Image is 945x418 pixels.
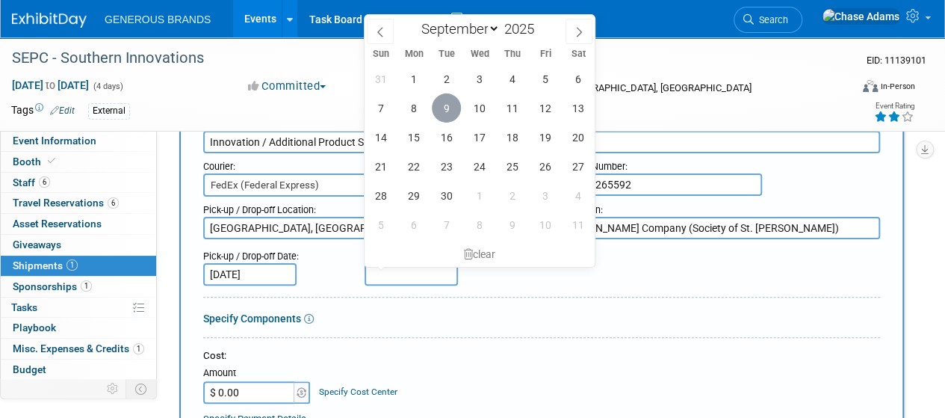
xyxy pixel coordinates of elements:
[13,363,46,375] span: Budget
[564,82,751,93] span: [GEOGRAPHIC_DATA], [GEOGRAPHIC_DATA]
[366,152,395,181] span: September 21, 2025
[100,379,126,399] td: Personalize Event Tab Strip
[108,197,119,209] span: 6
[399,181,428,210] span: September 29, 2025
[1,152,156,172] a: Booth
[319,387,397,397] a: Specify Cost Center
[563,93,592,123] span: September 13, 2025
[13,259,78,271] span: Shipments
[88,103,130,119] div: External
[66,259,78,271] span: 1
[496,49,529,59] span: Thu
[13,176,50,188] span: Staff
[880,81,915,92] div: In-Person
[563,210,592,239] span: October 11, 2025
[783,78,915,100] div: Event Format
[530,93,560,123] span: September 12, 2025
[8,6,655,21] body: Rich Text Area. Press ALT-0 for help.
[498,152,527,181] span: September 25, 2025
[203,197,530,217] div: Pick-up / Drop-off Location:
[432,210,461,239] span: October 7, 2025
[498,181,527,210] span: October 2, 2025
[432,181,461,210] span: September 30, 2025
[1,298,156,318] a: Tasks
[1,277,156,297] a: Sponsorships1
[366,210,395,239] span: October 5, 2025
[1,339,156,359] a: Misc. Expenses & Credits1
[500,20,545,37] input: Year
[399,93,428,123] span: September 8, 2025
[463,49,496,59] span: Wed
[432,64,461,93] span: September 2, 2025
[553,153,880,173] div: Tracking Number:
[12,13,87,28] img: ExhibitDay
[11,79,90,92] span: [DATE] [DATE]
[465,64,494,93] span: September 3, 2025
[203,243,342,263] div: Pick-up / Drop-off Date:
[366,123,395,152] span: September 14, 2025
[1,318,156,338] a: Playbook
[530,152,560,181] span: September 26, 2025
[465,93,494,123] span: September 10, 2025
[203,153,530,173] div: Courier:
[13,342,144,354] span: Misc. Expenses & Credits
[529,49,562,59] span: Fri
[126,379,157,399] td: Toggle Event Tabs
[81,280,92,292] span: 1
[1,256,156,276] a: Shipments1
[11,102,75,120] td: Tags
[1,173,156,193] a: Staff6
[563,64,592,93] span: September 6, 2025
[465,210,494,239] span: October 8, 2025
[1,214,156,234] a: Asset Reservations
[13,135,96,147] span: Event Information
[13,280,92,292] span: Sponsorships
[397,49,430,59] span: Mon
[1,193,156,213] a: Travel Reservations6
[734,7,802,33] a: Search
[754,14,788,25] span: Search
[203,173,530,197] span: FedEx (Federal Express)
[203,366,312,381] div: Amount
[366,64,395,93] span: August 31, 2025
[553,197,880,217] div: Destination:
[366,93,395,123] span: September 7, 2025
[465,152,494,181] span: September 24, 2025
[1,360,156,380] a: Budget
[498,64,527,93] span: September 4, 2025
[530,181,560,210] span: October 3, 2025
[203,349,880,363] div: Cost:
[133,343,144,354] span: 1
[563,123,592,152] span: September 20, 2025
[563,152,592,181] span: September 27, 2025
[48,157,55,165] i: Booth reservation complete
[498,93,527,123] span: September 11, 2025
[399,210,428,239] span: October 6, 2025
[13,218,102,230] span: Asset Reservations
[432,152,461,181] span: September 23, 2025
[498,210,527,239] span: October 9, 2025
[465,123,494,152] span: September 17, 2025
[13,156,58,167] span: Booth
[92,82,123,91] span: (4 days)
[399,152,428,181] span: September 22, 2025
[50,105,75,116] a: Edit
[399,123,428,152] span: September 15, 2025
[205,175,529,196] span: FedEx (Federal Express)
[1,131,156,151] a: Event Information
[7,45,838,72] div: SEPC - Southern Innovations
[43,79,58,91] span: to
[1,235,156,255] a: Giveaways
[530,64,560,93] span: September 5, 2025
[562,49,595,59] span: Sat
[863,80,878,92] img: Format-Inperson.png
[13,239,61,251] span: Giveaways
[39,176,50,188] span: 6
[105,13,211,25] span: GENEROUS BRANDS
[366,181,395,210] span: September 28, 2025
[432,93,461,123] span: September 9, 2025
[365,242,595,267] div: clear
[203,313,301,325] a: Specify Components
[530,210,560,239] span: October 10, 2025
[563,181,592,210] span: October 4, 2025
